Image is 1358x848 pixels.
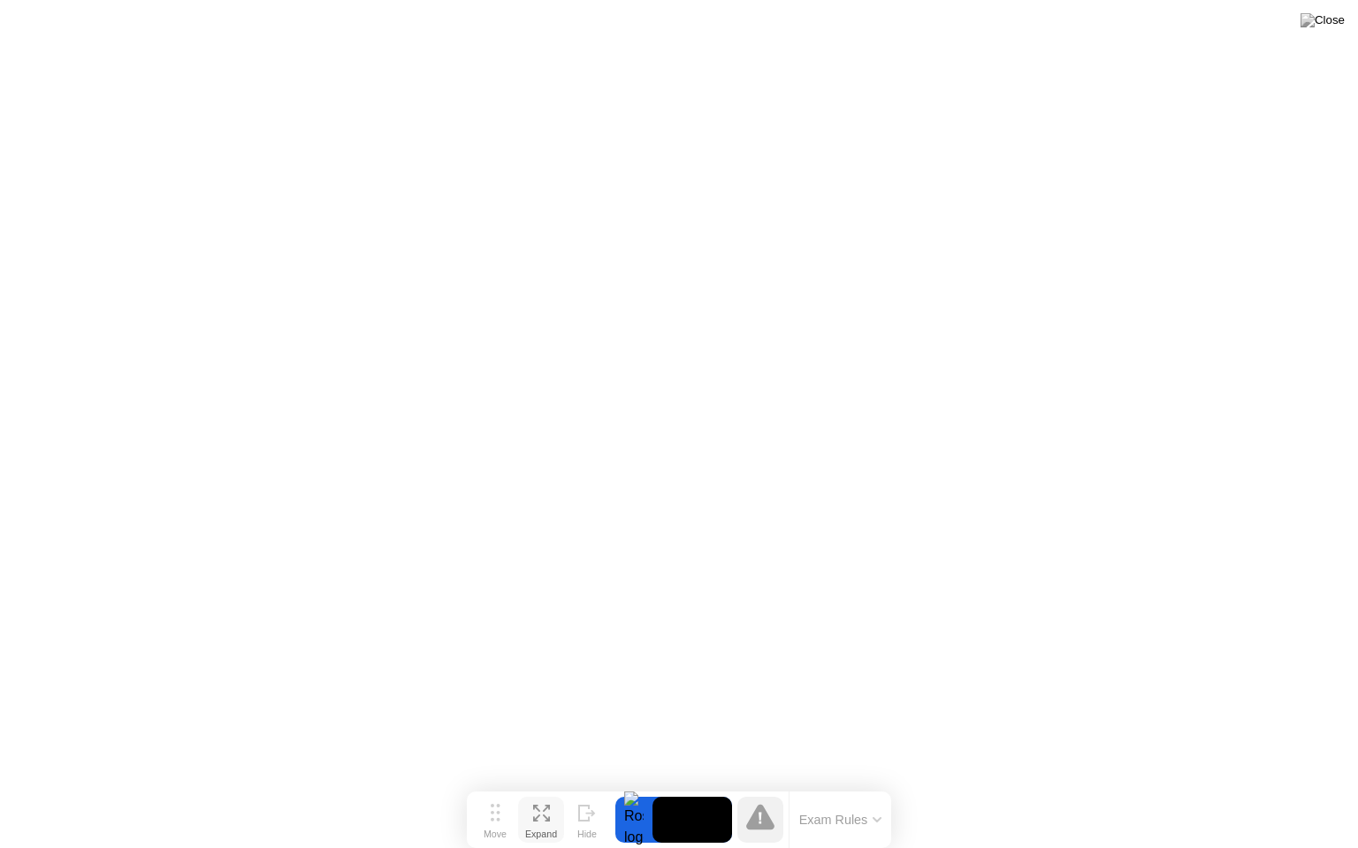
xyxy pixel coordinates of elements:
button: Hide [564,797,610,843]
button: Move [472,797,518,843]
img: Close [1301,13,1345,27]
div: Expand [525,829,557,839]
button: Exam Rules [794,812,888,828]
div: Hide [577,829,597,839]
button: Expand [518,797,564,843]
div: Move [484,829,507,839]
